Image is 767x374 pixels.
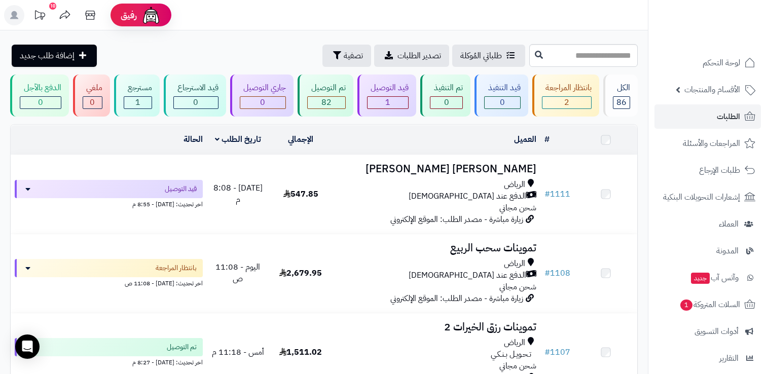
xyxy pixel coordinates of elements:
div: مسترجع [124,82,152,94]
div: بانتظار المراجعة [542,82,592,94]
a: طلباتي المُوكلة [452,45,525,67]
div: 0 [240,97,286,108]
h3: [PERSON_NAME] [PERSON_NAME] [336,163,537,175]
div: 1 [124,97,152,108]
a: تاريخ الطلب [215,133,261,145]
span: العملاء [719,217,739,231]
span: 0 [444,96,449,108]
div: ملغي [83,82,103,94]
span: 1 [680,300,692,311]
a: المراجعات والأسئلة [654,131,761,156]
span: 547.85 [283,188,318,200]
div: 1 [368,97,409,108]
span: بانتظار المراجعة [156,263,197,273]
a: قيد التوصيل 1 [355,74,419,117]
a: جاري التوصيل 0 [228,74,296,117]
a: تحديثات المنصة [27,5,52,28]
a: تصدير الطلبات [374,45,449,67]
span: تصدير الطلبات [397,50,441,62]
span: إشعارات التحويلات البنكية [663,190,740,204]
span: زيارة مباشرة - مصدر الطلب: الموقع الإلكتروني [390,213,523,226]
div: 0 [485,97,520,108]
div: قيد التوصيل [367,82,409,94]
span: شحن مجاني [499,202,536,214]
img: ai-face.png [141,5,161,25]
span: # [544,267,550,279]
span: السلات المتروكة [679,297,740,312]
a: #1108 [544,267,570,279]
a: التقارير [654,346,761,370]
a: قيد الاسترجاع 0 [162,74,228,117]
a: المدونة [654,239,761,263]
span: 1 [135,96,140,108]
div: جاري التوصيل [240,82,286,94]
span: 1,511.02 [279,346,322,358]
a: السلات المتروكة1 [654,292,761,317]
div: قيد التنفيذ [484,82,521,94]
div: 10 [49,3,56,10]
span: طلباتي المُوكلة [460,50,502,62]
span: [DATE] - 8:08 م [213,182,263,206]
button: تصفية [322,45,371,67]
span: أدوات التسويق [695,324,739,339]
a: بانتظار المراجعة 2 [530,74,602,117]
span: طلبات الإرجاع [699,163,740,177]
span: التقارير [719,351,739,365]
div: اخر تحديث: [DATE] - 8:27 م [15,356,203,367]
a: قيد التنفيذ 0 [472,74,530,117]
div: اخر تحديث: [DATE] - 11:08 ص [15,277,203,288]
a: العملاء [654,212,761,236]
a: تم التوصيل 82 [296,74,355,117]
span: الرياض [504,337,525,349]
span: تـحـويـل بـنـكـي [491,349,531,360]
a: #1107 [544,346,570,358]
div: تم التنفيذ [430,82,463,94]
span: الرياض [504,179,525,191]
span: 82 [321,96,332,108]
a: ملغي 0 [71,74,113,117]
span: شحن مجاني [499,281,536,293]
span: أمس - 11:18 م [212,346,264,358]
div: 0 [174,97,218,108]
div: Open Intercom Messenger [15,334,40,359]
span: الدفع عند [DEMOGRAPHIC_DATA] [409,270,526,281]
span: زيارة مباشرة - مصدر الطلب: الموقع الإلكتروني [390,292,523,305]
span: 86 [616,96,627,108]
div: 0 [20,97,61,108]
div: الكل [613,82,630,94]
span: 0 [260,96,265,108]
span: تصفية [344,50,363,62]
span: الأقسام والمنتجات [684,83,740,97]
span: اليوم - 11:08 ص [215,261,260,285]
a: الحالة [184,133,203,145]
a: الطلبات [654,104,761,129]
span: إضافة طلب جديد [20,50,75,62]
a: مسترجع 1 [112,74,162,117]
span: الدفع عند [DEMOGRAPHIC_DATA] [409,191,526,202]
div: الدفع بالآجل [20,82,61,94]
span: لوحة التحكم [703,56,740,70]
span: 1 [385,96,390,108]
span: الطلبات [717,109,740,124]
a: وآتس آبجديد [654,266,761,290]
span: المراجعات والأسئلة [683,136,740,151]
span: جديد [691,273,710,284]
a: # [544,133,550,145]
span: رفيق [121,9,137,21]
span: 0 [500,96,505,108]
a: الكل86 [601,74,640,117]
a: #1111 [544,188,570,200]
span: 0 [193,96,198,108]
h3: تموينات سحب الربيع [336,242,537,254]
span: 0 [38,96,43,108]
div: 2 [542,97,592,108]
a: إشعارات التحويلات البنكية [654,185,761,209]
div: تم التوصيل [307,82,346,94]
div: اخر تحديث: [DATE] - 8:55 م [15,198,203,209]
a: طلبات الإرجاع [654,158,761,182]
a: الدفع بالآجل 0 [8,74,71,117]
a: أدوات التسويق [654,319,761,344]
a: تم التنفيذ 0 [418,74,472,117]
div: 0 [430,97,462,108]
a: الإجمالي [288,133,313,145]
